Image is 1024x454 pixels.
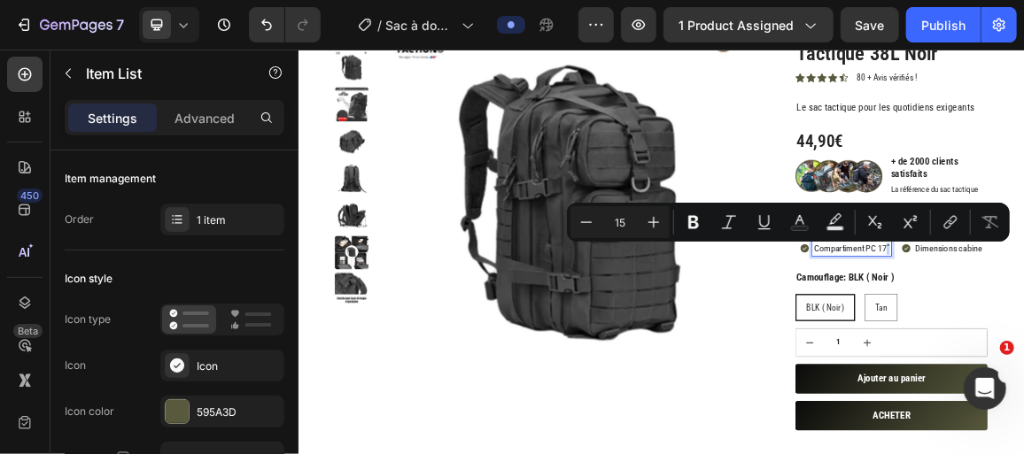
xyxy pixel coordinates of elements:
p: Advanced [175,109,235,127]
input: quantity [769,409,813,449]
span: Tan [845,370,863,384]
div: Rich Text Editor. Editing area: main [763,235,897,258]
p: 7 [116,14,124,35]
p: Compartiment PC 17" [756,282,866,300]
div: Editor contextual toolbar [567,203,1010,242]
button: 1 product assigned [663,7,834,42]
button: 7 [7,7,132,42]
button: decrement [729,409,769,449]
button: Publish [906,7,981,42]
img: Sac à Dos Militaire Tactique 30L Noir vue de dos [53,164,103,213]
button: Save [841,7,899,42]
div: Beta [13,324,43,338]
p: + de 2000 clients satisfaits [868,155,1008,192]
img: Sac à Dos Militaire Tactique 30L Noir [53,1,103,50]
div: Rich Text Editor. Editing area: main [817,30,908,52]
iframe: Intercom live chat [964,367,1006,410]
div: Publish [921,16,966,35]
div: Order [65,212,94,227]
div: 595A3D [197,404,280,420]
div: Icon type [65,312,111,327]
div: Item management [65,171,156,187]
p: Item List [86,63,237,84]
p: Settings [88,109,137,127]
img: Photo clients - Militaire Faction [728,152,856,214]
p: Le sac tactique pour les quotidiens exigeants [730,75,1008,94]
span: / [377,16,382,35]
p: Dimensions cabine [904,282,1002,300]
p: Waterproof [933,238,992,256]
span: 1 product assigned [679,16,794,35]
div: 44,90€ [728,117,1010,152]
button: increment [813,409,853,449]
div: 450 [17,189,43,203]
div: Icon [197,358,280,374]
span: Save [856,18,885,33]
p: 80 + Avis vérifiés ! [818,32,906,50]
div: Undo/Redo [249,7,321,42]
iframe: Design area [299,50,1024,454]
div: Icon style [65,271,112,287]
span: 1 [1000,341,1014,355]
div: Icon [65,358,86,373]
p: La référence du sac tactique [868,197,1008,212]
p: Nylon 1000D indéchirable [765,238,895,256]
img: Sac à Dos Militaire Tactique 30L compartiments - 4 grandes poches différentes [53,218,103,267]
div: Rich Text Editor. Editing area: main [753,280,869,303]
div: Icon color [65,404,114,419]
img: Sac à Dos Militaire Tactique 30L Noir vue d'en bas [53,109,103,158]
legend: Camouflage: BLK ( Noir ) [728,323,874,345]
span: BLK ( Noir ) [744,370,800,384]
img: Sac à Dos Militaire Tactique 30L Noir waterproof [53,55,103,104]
div: 1 item [197,212,280,228]
img: Sac à Dos Militaire Tactique 30L - encoche pour tuyau d'hydratation [53,327,103,376]
img: Sac à Dos Militaire Tactique 30L zoom compartiments [53,272,103,321]
span: Sac à dos tactique 38L [385,16,454,35]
